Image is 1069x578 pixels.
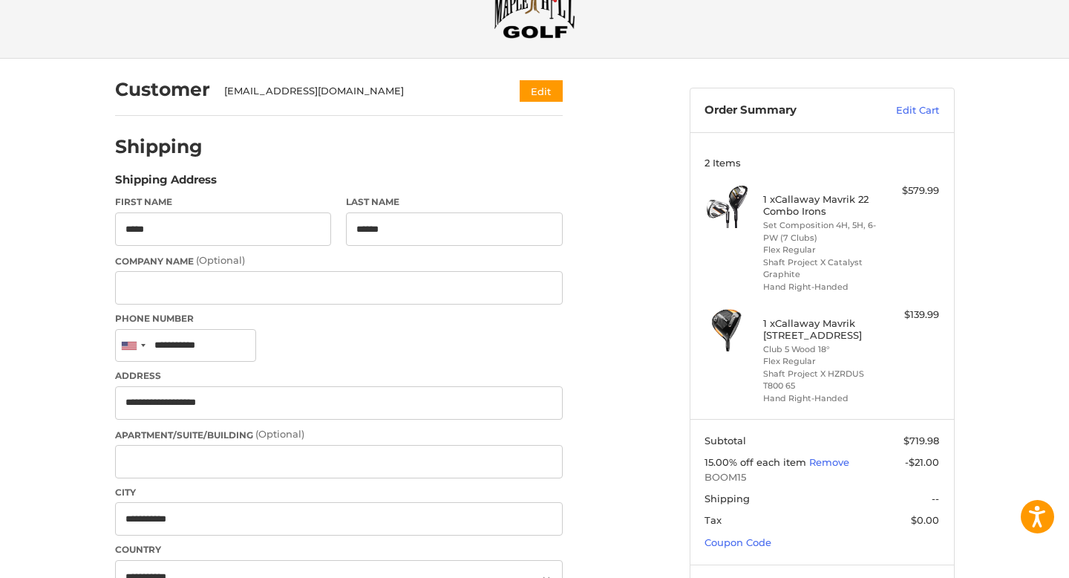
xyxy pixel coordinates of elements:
[116,330,150,362] div: United States: +1
[224,84,491,99] div: [EMAIL_ADDRESS][DOMAIN_NAME]
[932,493,939,504] span: --
[115,486,563,499] label: City
[763,392,877,405] li: Hand Right-Handed
[705,493,750,504] span: Shipping
[705,456,809,468] span: 15.00% off each item
[705,157,939,169] h3: 2 Items
[763,368,877,392] li: Shaft Project X HZRDUS T800 65
[520,80,563,102] button: Edit
[763,244,877,256] li: Flex Regular
[115,78,210,101] h2: Customer
[903,435,939,447] span: $719.98
[115,312,563,325] label: Phone Number
[864,103,939,118] a: Edit Cart
[346,195,563,209] label: Last Name
[763,355,877,368] li: Flex Regular
[115,543,563,556] label: Country
[115,135,203,158] h2: Shipping
[196,254,245,266] small: (Optional)
[809,456,849,468] a: Remove
[763,193,877,218] h4: 1 x Callaway Mavrik 22 Combo Irons
[763,317,877,342] h4: 1 x Callaway Mavrik [STREET_ADDRESS]
[115,195,332,209] label: First Name
[705,514,722,526] span: Tax
[763,256,877,281] li: Shaft Project X Catalyst Graphite
[705,536,771,548] a: Coupon Code
[763,281,877,293] li: Hand Right-Handed
[115,369,563,383] label: Address
[115,172,217,195] legend: Shipping Address
[905,456,939,468] span: -$21.00
[763,219,877,244] li: Set Composition 4H, 5H, 6-PW (7 Clubs)
[705,103,864,118] h3: Order Summary
[911,514,939,526] span: $0.00
[255,428,304,440] small: (Optional)
[705,470,939,485] span: BOOM15
[763,343,877,356] li: Club 5 Wood 18°
[880,184,939,198] div: $579.99
[115,253,563,268] label: Company Name
[880,308,939,322] div: $139.99
[115,427,563,442] label: Apartment/Suite/Building
[705,435,746,447] span: Subtotal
